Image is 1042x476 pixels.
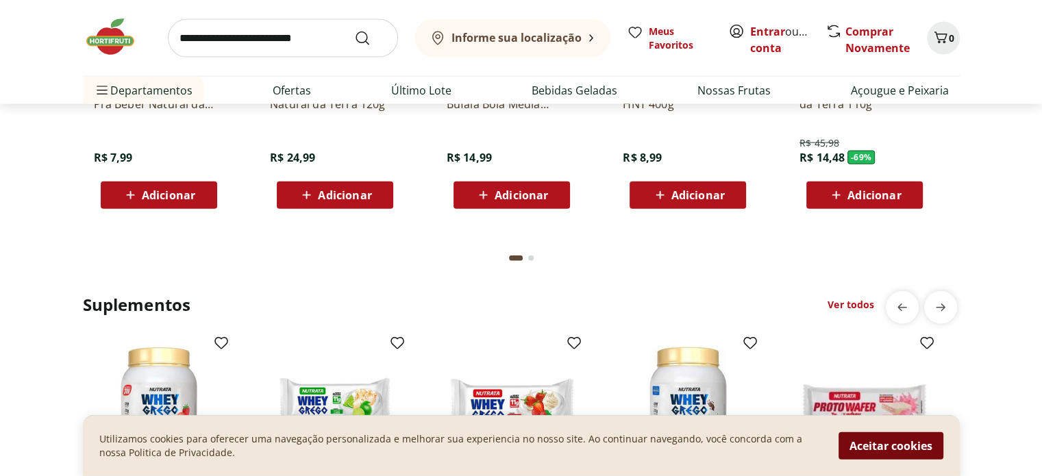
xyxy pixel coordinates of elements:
[799,340,930,471] img: Barra Protéica Wafer Morango Nutrata 30g
[101,181,217,209] button: Adicionar
[391,82,451,99] a: Último Lote
[451,30,582,45] b: Informe sua localização
[168,19,398,58] input: search
[532,82,617,99] a: Bebidas Geladas
[354,30,387,47] button: Submit Search
[750,23,811,56] span: ou
[750,24,785,39] a: Entrar
[851,82,949,99] a: Açougue e Peixaria
[671,190,725,201] span: Adicionar
[414,19,610,58] button: Informe sua localização
[142,190,195,201] span: Adicionar
[83,16,151,58] img: Hortifruti
[839,432,943,460] button: Aceitar cookies
[99,432,822,460] p: Utilizamos cookies para oferecer uma navegação personalizada e melhorar sua experiencia no nosso ...
[83,294,191,316] h2: Suplementos
[750,24,826,55] a: Criar conta
[270,340,400,471] img: Barra Grega Whey Torta de Limão Nutrata 40g
[94,74,110,107] button: Menu
[627,25,712,52] a: Meus Favoritos
[828,298,874,312] a: Ver todos
[94,150,133,165] span: R$ 7,99
[649,25,712,52] span: Meus Favoritos
[847,190,901,201] span: Adicionar
[924,291,957,324] button: next
[623,340,753,471] img: Suplemento Whey Grego Brigadeiro Nutrata 450g
[447,340,577,471] img: Barra Grega Whey Morango Nutrata 40g
[495,190,548,201] span: Adicionar
[927,22,960,55] button: Carrinho
[886,291,919,324] button: previous
[94,340,224,471] img: Suplemento Whey Grego Morango Nutrata 450g
[949,32,954,45] span: 0
[454,181,570,209] button: Adicionar
[847,151,875,164] span: - 69 %
[277,181,393,209] button: Adicionar
[799,136,839,150] span: R$ 45,98
[273,82,311,99] a: Ofertas
[506,242,525,275] button: Current page from fs-carousel
[806,181,923,209] button: Adicionar
[447,150,492,165] span: R$ 14,99
[799,150,845,165] span: R$ 14,48
[697,82,771,99] a: Nossas Frutas
[270,150,315,165] span: R$ 24,99
[623,150,662,165] span: R$ 8,99
[845,24,910,55] a: Comprar Novamente
[318,190,371,201] span: Adicionar
[630,181,746,209] button: Adicionar
[525,242,536,275] button: Go to page 2 from fs-carousel
[94,74,193,107] span: Departamentos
